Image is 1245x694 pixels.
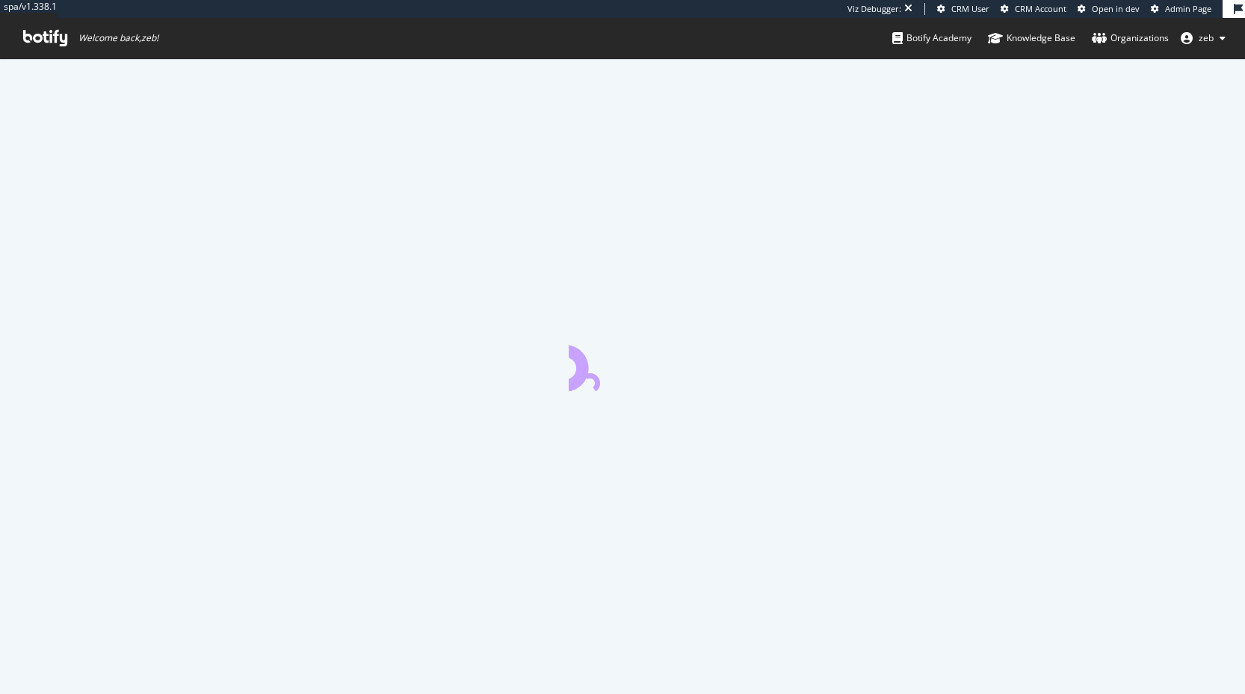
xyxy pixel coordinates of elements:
[1151,3,1211,15] a: Admin Page
[1092,31,1169,46] div: Organizations
[988,18,1075,58] a: Knowledge Base
[569,337,676,391] div: animation
[1092,18,1169,58] a: Organizations
[847,3,901,15] div: Viz Debugger:
[1001,3,1066,15] a: CRM Account
[78,32,158,44] span: Welcome back, zeb !
[988,31,1075,46] div: Knowledge Base
[937,3,989,15] a: CRM User
[892,31,971,46] div: Botify Academy
[1015,3,1066,14] span: CRM Account
[892,18,971,58] a: Botify Academy
[1078,3,1140,15] a: Open in dev
[951,3,989,14] span: CRM User
[1092,3,1140,14] span: Open in dev
[1169,26,1238,50] button: zeb
[1165,3,1211,14] span: Admin Page
[1199,31,1214,44] span: zeb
